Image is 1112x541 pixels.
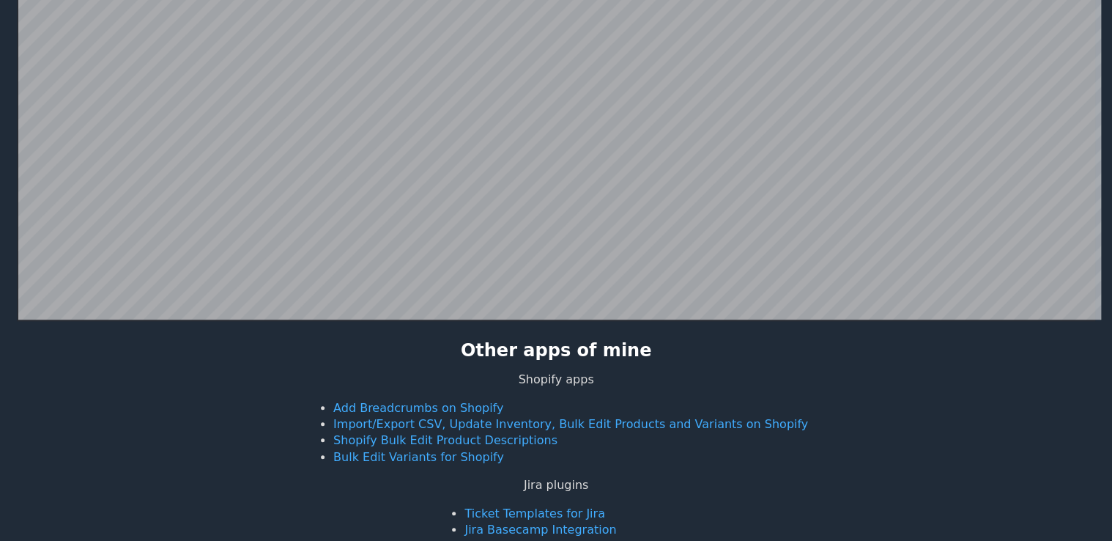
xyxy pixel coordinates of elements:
a: Bulk Edit Variants for Shopify [333,450,504,464]
h2: Other apps of mine [461,339,652,364]
a: Ticket Templates for Jira [464,507,604,520]
a: Jira Basecamp Integration [464,523,616,537]
a: Import/Export CSV, Update Inventory, Bulk Edit Products and Variants on Shopify [333,417,808,431]
a: Add Breadcrumbs on Shopify [333,401,503,415]
a: Shopify Bulk Edit Product Descriptions [333,433,557,447]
